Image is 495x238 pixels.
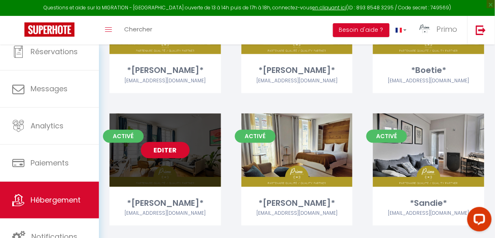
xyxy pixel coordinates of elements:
span: Messages [31,84,68,94]
span: Hébergement [31,195,81,205]
span: Analytics [31,121,64,131]
div: Airbnb [110,209,221,217]
div: *[PERSON_NAME]* [241,64,353,77]
div: Airbnb [241,77,353,85]
div: Airbnb [110,77,221,85]
img: Super Booking [24,22,74,37]
span: Primo [436,24,457,34]
iframe: LiveChat chat widget [461,204,495,238]
span: Réservations [31,46,78,57]
button: Besoin d'aide ? [333,23,390,37]
div: Airbnb [373,77,484,85]
span: Chercher [124,25,152,33]
span: Activé [235,130,276,143]
div: *[PERSON_NAME]* [110,64,221,77]
img: logout [476,25,486,35]
a: ... Primo [413,16,467,44]
a: Editer [272,142,321,158]
div: Airbnb [241,209,353,217]
a: Chercher [118,16,158,44]
a: Editer [404,142,453,158]
span: Activé [366,130,407,143]
div: *[PERSON_NAME]* [241,197,353,209]
span: Paiements [31,158,69,168]
div: Airbnb [373,209,484,217]
a: Editer [141,142,190,158]
div: *[PERSON_NAME]* [110,197,221,209]
span: Activé [103,130,144,143]
a: en cliquant ici [313,4,346,11]
img: ... [419,23,431,35]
